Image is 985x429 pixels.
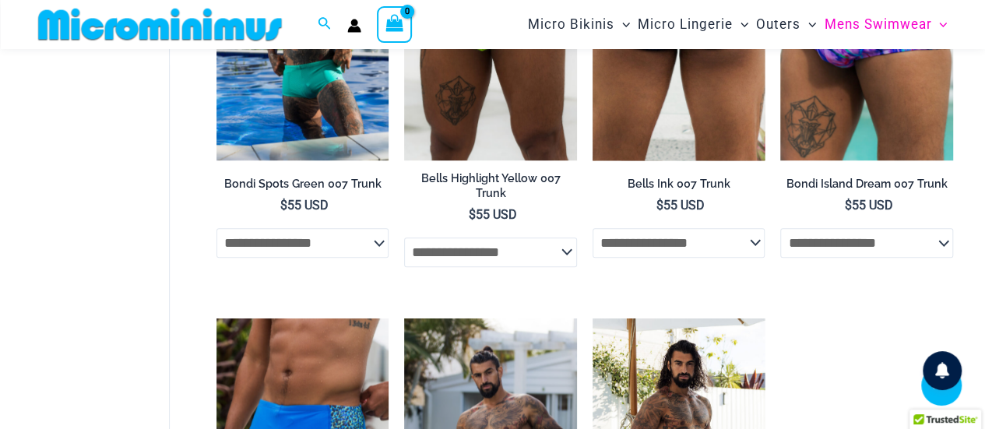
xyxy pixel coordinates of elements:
[845,198,852,213] span: $
[39,52,179,364] iframe: TrustedSite Certified
[216,177,389,197] a: Bondi Spots Green 007 Trunk
[756,5,800,44] span: Outers
[216,177,389,192] h2: Bondi Spots Green 007 Trunk
[593,177,765,192] h2: Bells Ink 007 Trunk
[524,5,634,44] a: Micro BikinisMenu ToggleMenu Toggle
[347,19,361,33] a: Account icon link
[32,7,288,42] img: MM SHOP LOGO FLAT
[280,198,287,213] span: $
[931,5,947,44] span: Menu Toggle
[845,198,893,213] bdi: 55 USD
[469,207,476,222] span: $
[469,207,517,222] bdi: 55 USD
[614,5,630,44] span: Menu Toggle
[820,5,951,44] a: Mens SwimwearMenu ToggleMenu Toggle
[404,171,577,200] h2: Bells Highlight Yellow 007 Trunk
[528,5,614,44] span: Micro Bikinis
[377,6,413,42] a: View Shopping Cart, empty
[634,5,752,44] a: Micro LingerieMenu ToggleMenu Toggle
[404,171,577,206] a: Bells Highlight Yellow 007 Trunk
[656,198,663,213] span: $
[752,5,820,44] a: OutersMenu ToggleMenu Toggle
[733,5,748,44] span: Menu Toggle
[280,198,329,213] bdi: 55 USD
[780,177,953,192] h2: Bondi Island Dream 007 Trunk
[824,5,931,44] span: Mens Swimwear
[780,177,953,197] a: Bondi Island Dream 007 Trunk
[593,177,765,197] a: Bells Ink 007 Trunk
[656,198,705,213] bdi: 55 USD
[522,2,954,47] nav: Site Navigation
[318,15,332,34] a: Search icon link
[638,5,733,44] span: Micro Lingerie
[800,5,816,44] span: Menu Toggle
